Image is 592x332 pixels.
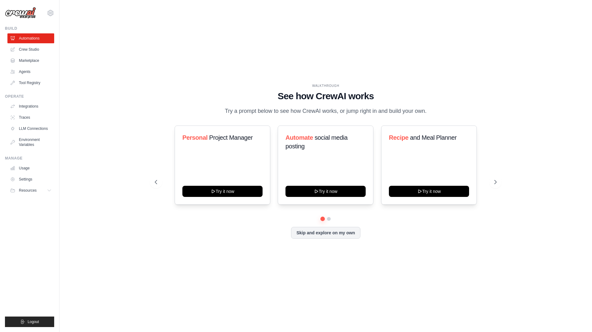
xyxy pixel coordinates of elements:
div: Operate [5,94,54,99]
span: Project Manager [209,134,253,141]
span: Automate [285,134,313,141]
button: Logout [5,317,54,327]
a: Automations [7,33,54,43]
img: Logo [5,7,36,19]
div: Manage [5,156,54,161]
button: Try it now [285,186,366,197]
a: LLM Connections [7,124,54,134]
span: Recipe [389,134,408,141]
span: Resources [19,188,37,193]
a: Marketplace [7,56,54,66]
button: Skip and explore on my own [291,227,360,239]
button: Resources [7,185,54,195]
button: Try it now [389,186,469,197]
a: Integrations [7,101,54,111]
a: Usage [7,163,54,173]
div: Build [5,26,54,31]
span: social media posting [285,134,348,150]
a: Tool Registry [7,78,54,88]
button: Try it now [182,186,263,197]
span: and Meal Planner [410,134,456,141]
span: Personal [182,134,207,141]
span: Logout [28,319,39,324]
a: Crew Studio [7,45,54,54]
div: WALKTHROUGH [155,83,497,88]
a: Traces [7,113,54,122]
a: Settings [7,174,54,184]
a: Environment Variables [7,135,54,150]
h1: See how CrewAI works [155,91,497,102]
p: Try a prompt below to see how CrewAI works, or jump right in and build your own. [222,107,430,116]
a: Agents [7,67,54,77]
